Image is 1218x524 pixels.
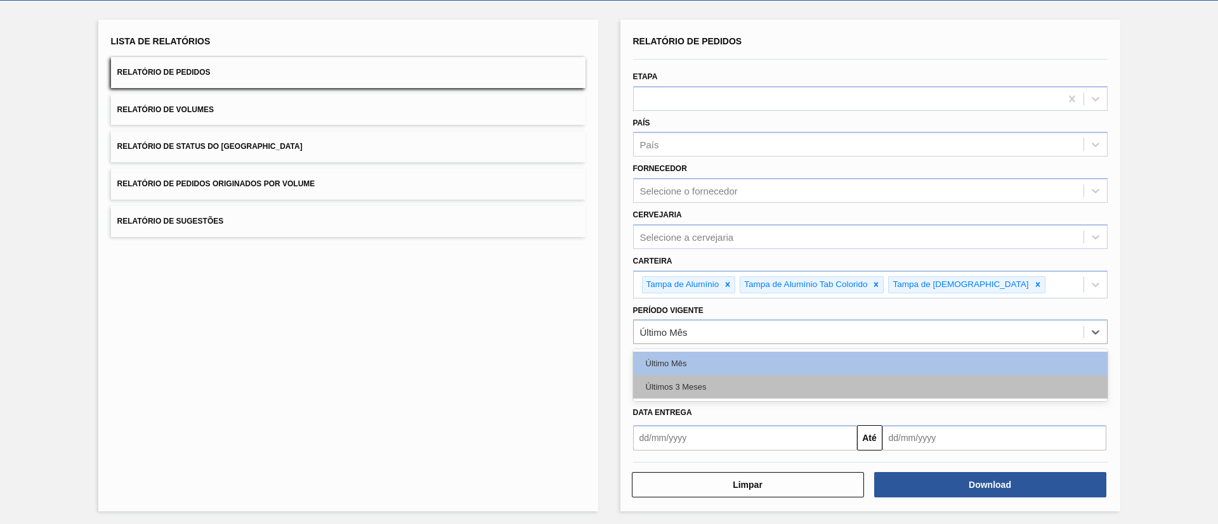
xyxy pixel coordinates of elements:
[740,277,869,293] div: Tampa de Alumínio Tab Colorido
[633,306,704,315] label: Período Vigente
[640,186,738,196] div: Selecione o fornecedor
[889,277,1030,293] div: Tampa de [DEMOGRAPHIC_DATA]
[633,425,857,451] input: dd/mm/yyyy
[640,139,659,150] div: País
[633,352,1108,375] div: Último Mês
[117,68,211,77] span: Relatório de Pedidos
[633,72,658,81] label: Etapa
[640,327,688,338] div: Último Mês
[640,231,734,242] div: Selecione a cervejaria
[111,206,586,237] button: Relatório de Sugestões
[117,217,224,226] span: Relatório de Sugestões
[857,425,882,451] button: Até
[633,375,1108,399] div: Últimos 3 Meses
[643,277,721,293] div: Tampa de Alumínio
[633,118,650,127] label: País
[633,210,682,219] label: Cervejaria
[633,164,687,173] label: Fornecedor
[117,105,214,114] span: Relatório de Volumes
[633,408,692,417] span: Data entrega
[632,472,864,497] button: Limpar
[111,36,211,46] span: Lista de Relatórios
[117,142,303,151] span: Relatório de Status do [GEOGRAPHIC_DATA]
[882,425,1106,451] input: dd/mm/yyyy
[111,169,586,200] button: Relatório de Pedidos Originados por Volume
[633,36,742,46] span: Relatório de Pedidos
[117,179,315,188] span: Relatório de Pedidos Originados por Volume
[874,472,1106,497] button: Download
[111,94,586,125] button: Relatório de Volumes
[633,257,672,265] label: Carteira
[111,131,586,162] button: Relatório de Status do [GEOGRAPHIC_DATA]
[111,57,586,88] button: Relatório de Pedidos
